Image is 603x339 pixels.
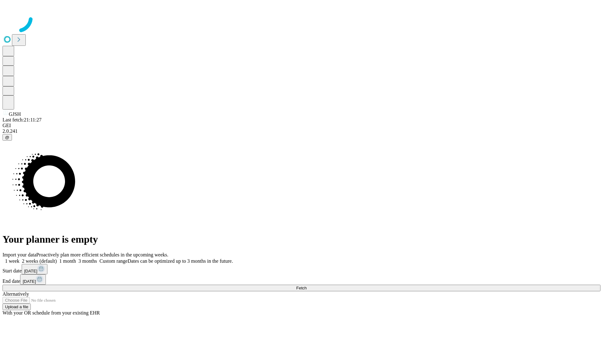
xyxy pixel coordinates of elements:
[3,264,600,274] div: Start date
[3,304,31,310] button: Upload a file
[3,134,12,141] button: @
[3,117,41,122] span: Last fetch: 21:11:27
[3,234,600,245] h1: Your planner is empty
[3,123,600,128] div: GEI
[5,135,9,140] span: @
[9,111,21,117] span: GJSH
[22,258,57,264] span: 2 weeks (default)
[296,286,307,290] span: Fetch
[3,291,29,297] span: Alternatively
[3,310,100,315] span: With your OR schedule from your existing EHR
[3,285,600,291] button: Fetch
[36,252,168,257] span: Proactively plan more efficient schedules in the upcoming weeks.
[3,128,600,134] div: 2.0.241
[79,258,97,264] span: 3 months
[3,274,600,285] div: End date
[24,269,37,273] span: [DATE]
[23,279,36,284] span: [DATE]
[22,264,47,274] button: [DATE]
[3,252,36,257] span: Import your data
[59,258,76,264] span: 1 month
[100,258,128,264] span: Custom range
[20,274,46,285] button: [DATE]
[128,258,233,264] span: Dates can be optimized up to 3 months in the future.
[5,258,19,264] span: 1 week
